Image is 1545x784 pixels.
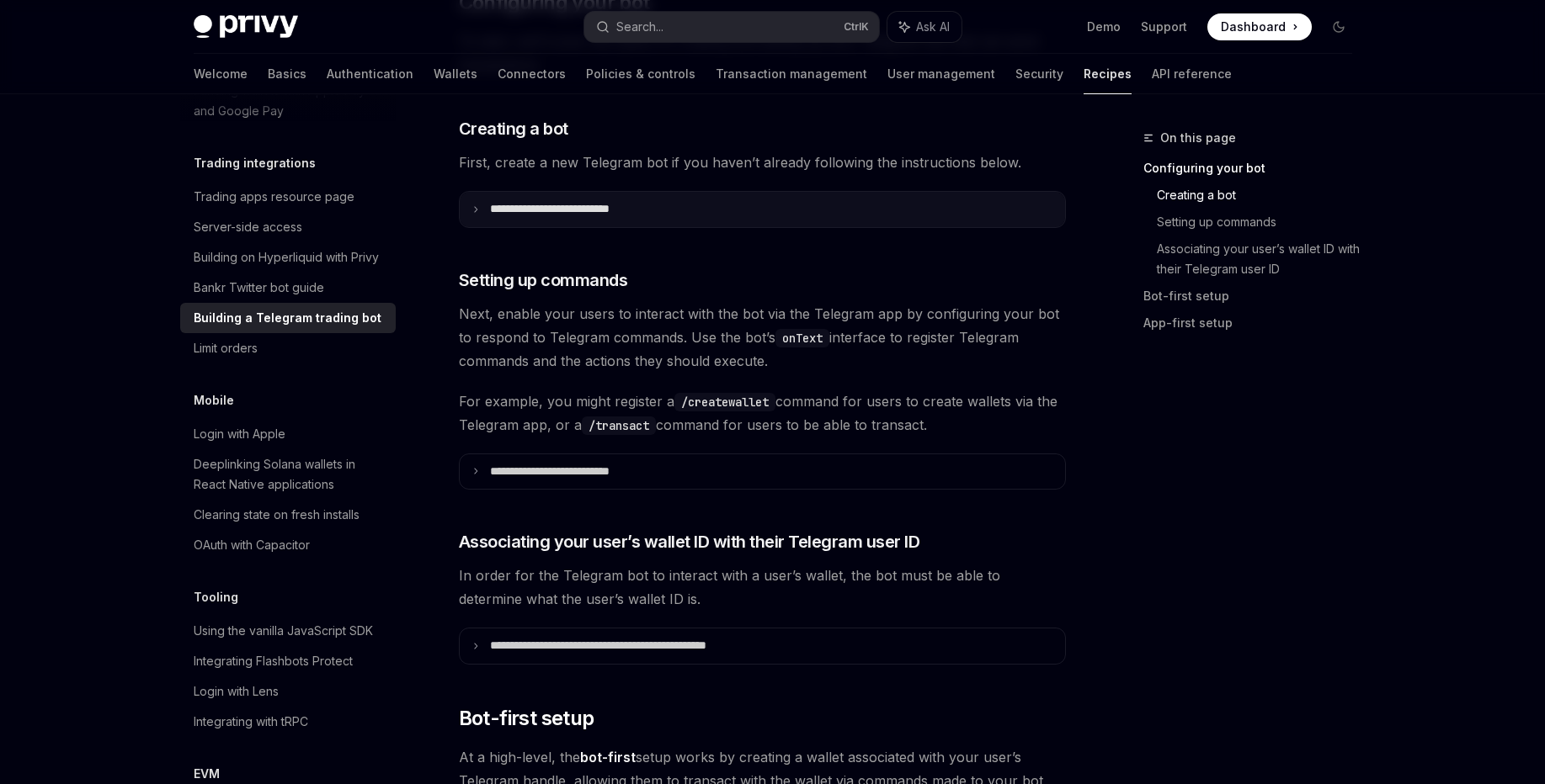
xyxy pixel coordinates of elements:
div: Search... [616,17,663,37]
a: Support [1141,19,1187,35]
span: Creating a bot [459,117,568,140]
a: User management [887,54,995,94]
a: Login with Lens [180,676,396,707]
span: On this page [1160,128,1236,148]
span: Next, enable your users to interact with the bot via the Telegram app by configuring your bot to ... [459,302,1066,373]
span: Setting up commands [459,268,628,292]
button: Search...CtrlK [584,12,879,42]
div: Integrating with tRPC [194,712,308,732]
a: Associating your user’s wallet ID with their Telegram user ID [1157,236,1366,283]
a: API reference [1152,54,1232,94]
span: For example, you might register a command for users to create wallets via the Telegram app, or a ... [459,389,1066,437]
a: Authentication [327,54,413,94]
a: Recipes [1084,54,1132,94]
a: Limit orders [180,333,396,363]
div: Clearing state on fresh installs [194,505,360,525]
a: Integrating with tRPC [180,707,396,737]
div: Limit orders [194,338,258,358]
a: App-first setup [1143,310,1366,336]
strong: bot-first [580,749,636,765]
a: Bot-first setup [1143,283,1366,310]
h5: EVM [194,764,220,784]
a: OAuth with Capacitor [180,530,396,560]
a: Building on Hyperliquid with Privy [180,242,396,273]
div: Using the vanilla JavaScript SDK [194,621,373,641]
img: dark logo [194,15,298,39]
span: First, create a new Telegram bot if you haven’t already following the instructions below. [459,151,1066,174]
div: Building a Telegram trading bot [194,308,381,328]
a: Login with Apple [180,419,396,449]
code: /createwallet [674,393,775,411]
h5: Tooling [194,587,238,607]
span: Ask AI [916,19,950,35]
span: In order for the Telegram bot to interact with a user’s wallet, the bot must be able to determine... [459,564,1066,611]
code: onText [775,329,829,347]
button: Ask AI [887,12,962,42]
div: OAuth with Capacitor [194,535,310,555]
h5: Mobile [194,390,234,411]
div: Server-side access [194,217,302,237]
span: Bot-first setup [459,705,594,732]
a: Welcome [194,54,248,94]
div: Bankr Twitter bot guide [194,278,324,298]
span: Dashboard [1221,19,1286,35]
a: Using the vanilla JavaScript SDK [180,616,396,646]
div: Deeplinking Solana wallets in React Native applications [194,454,386,495]
div: Building on Hyperliquid with Privy [194,247,379,268]
a: Basics [268,54,306,94]
a: Integrating Flashbots Protect [180,646,396,676]
a: Connectors [498,54,566,94]
a: Transaction management [716,54,867,94]
span: Ctrl K [844,20,869,34]
code: /transact [582,416,656,435]
div: Login with Lens [194,681,279,702]
a: Configuring your bot [1143,155,1366,182]
span: Associating your user’s wallet ID with their Telegram user ID [459,530,920,554]
a: Deeplinking Solana wallets in React Native applications [180,449,396,500]
a: Wallets [434,54,477,94]
a: Security [1015,54,1063,94]
a: Clearing state on fresh installs [180,500,396,530]
a: Setting up commands [1157,209,1366,236]
h5: Trading integrations [194,153,316,173]
a: Demo [1087,19,1121,35]
a: Bankr Twitter bot guide [180,273,396,303]
a: Creating a bot [1157,182,1366,209]
a: Trading apps resource page [180,182,396,212]
button: Toggle dark mode [1325,13,1352,40]
a: Server-side access [180,212,396,242]
a: Policies & controls [586,54,695,94]
div: Trading apps resource page [194,187,354,207]
a: Building a Telegram trading bot [180,303,396,333]
div: Login with Apple [194,424,285,444]
a: Dashboard [1207,13,1312,40]
div: Integrating Flashbots Protect [194,651,353,671]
